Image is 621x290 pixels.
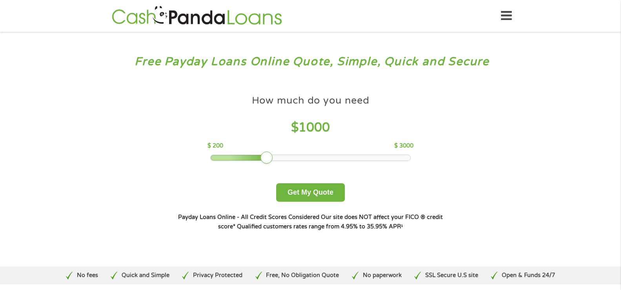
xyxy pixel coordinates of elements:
p: Privacy Protected [193,271,242,280]
p: $ 200 [208,142,223,150]
p: Quick and Simple [122,271,169,280]
p: $ 3000 [394,142,413,150]
h4: How much do you need [252,94,370,107]
p: Open & Funds 24/7 [502,271,555,280]
h3: Free Payday Loans Online Quote, Simple, Quick and Secure [23,55,599,69]
strong: Payday Loans Online - All Credit Scores Considered [178,214,319,221]
strong: Qualified customers rates range from 4.95% to 35.95% APR¹ [237,223,403,230]
p: SSL Secure U.S site [425,271,478,280]
span: 1000 [299,120,330,135]
button: Get My Quote [276,183,345,202]
h4: $ [208,120,413,136]
p: No paperwork [363,271,402,280]
p: Free, No Obligation Quote [266,271,339,280]
p: No fees [77,271,98,280]
strong: Our site does NOT affect your FICO ® credit score* [218,214,443,230]
img: GetLoanNow Logo [109,5,284,27]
